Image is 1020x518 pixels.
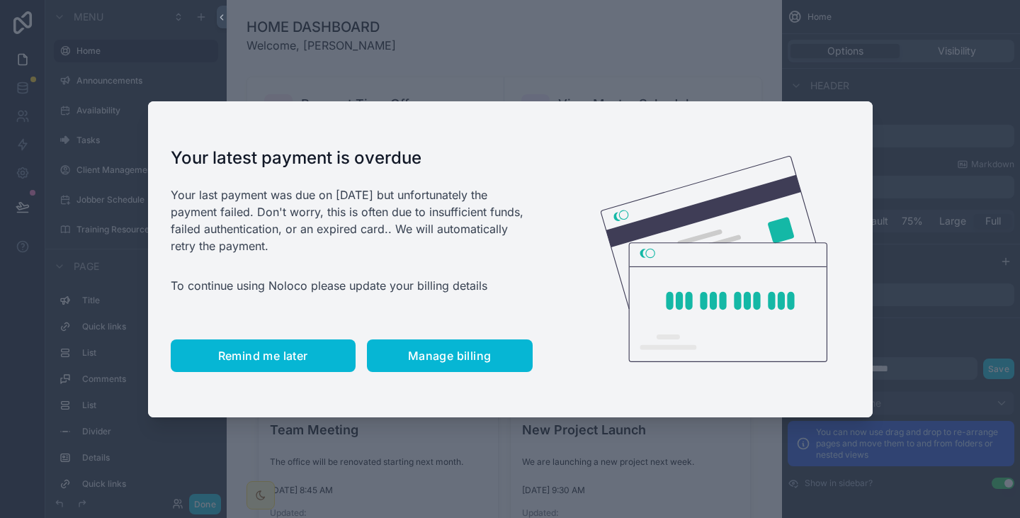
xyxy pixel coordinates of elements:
p: Your last payment was due on [DATE] but unfortunately the payment failed. Don't worry, this is of... [171,186,533,254]
button: Manage billing [367,339,533,372]
span: Manage billing [408,349,492,363]
button: Remind me later [171,339,356,372]
h1: Your latest payment is overdue [171,147,533,169]
span: Remind me later [218,349,308,363]
img: Credit card illustration [601,156,827,363]
p: To continue using Noloco please update your billing details [171,277,533,294]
